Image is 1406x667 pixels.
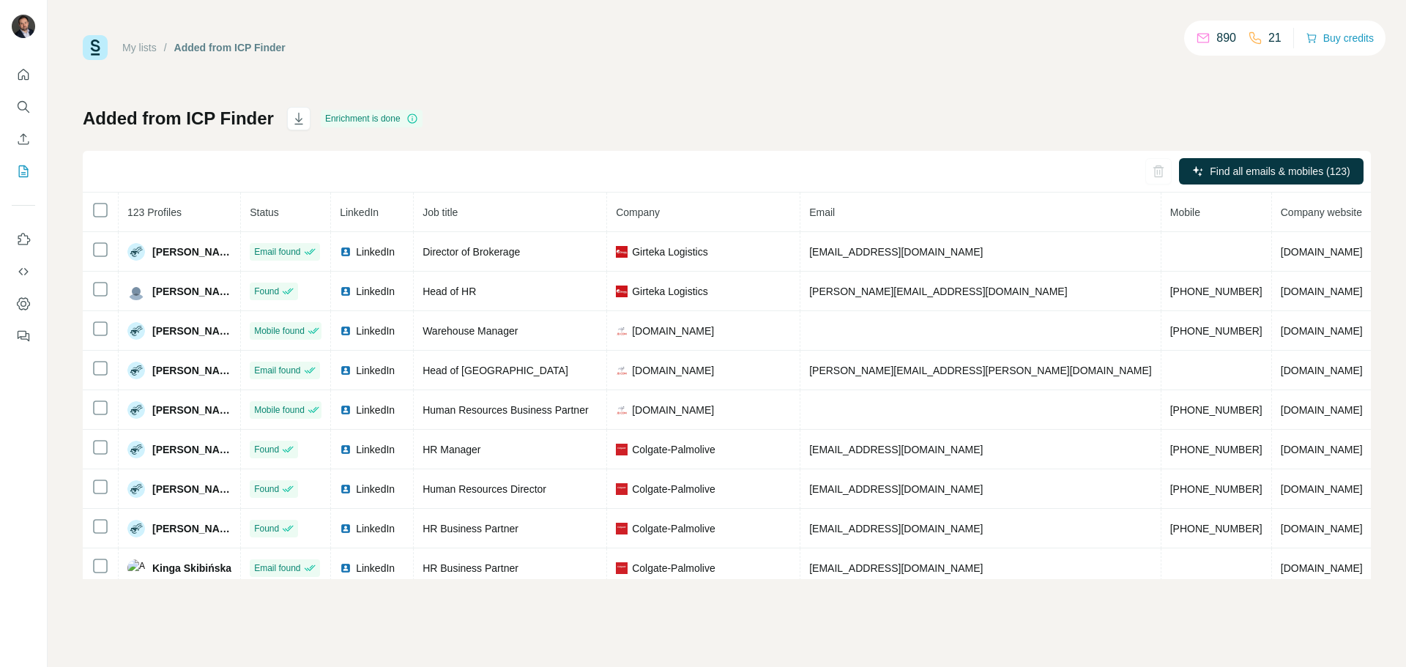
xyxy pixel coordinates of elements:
[127,362,145,379] img: Avatar
[254,443,279,456] span: Found
[127,441,145,458] img: Avatar
[809,523,983,534] span: [EMAIL_ADDRESS][DOMAIN_NAME]
[254,245,300,258] span: Email found
[340,325,351,337] img: LinkedIn logo
[423,523,518,534] span: HR Business Partner
[809,562,983,574] span: [EMAIL_ADDRESS][DOMAIN_NAME]
[254,482,279,496] span: Found
[616,444,628,455] img: company-logo
[616,286,628,297] img: company-logo
[127,480,145,498] img: Avatar
[152,284,231,299] span: [PERSON_NAME]
[632,363,714,378] span: [DOMAIN_NAME]
[340,404,351,416] img: LinkedIn logo
[1170,483,1262,495] span: [PHONE_NUMBER]
[1170,325,1262,337] span: [PHONE_NUMBER]
[632,442,715,457] span: Colgate-Palmolive
[1281,444,1363,455] span: [DOMAIN_NAME]
[127,322,145,340] img: Avatar
[356,284,395,299] span: LinkedIn
[1281,286,1363,297] span: [DOMAIN_NAME]
[1170,523,1262,534] span: [PHONE_NUMBER]
[12,258,35,285] button: Use Surfe API
[12,323,35,349] button: Feedback
[632,561,715,575] span: Colgate-Palmolive
[321,110,423,127] div: Enrichment is done
[1281,246,1363,258] span: [DOMAIN_NAME]
[254,364,300,377] span: Email found
[1281,365,1363,376] span: [DOMAIN_NAME]
[340,206,379,218] span: LinkedIn
[340,286,351,297] img: LinkedIn logo
[83,107,274,130] h1: Added from ICP Finder
[340,483,351,495] img: LinkedIn logo
[254,324,305,338] span: Mobile found
[1281,483,1363,495] span: [DOMAIN_NAME]
[12,94,35,120] button: Search
[356,442,395,457] span: LinkedIn
[809,444,983,455] span: [EMAIL_ADDRESS][DOMAIN_NAME]
[616,483,628,495] img: company-logo
[423,286,476,297] span: Head of HR
[164,40,167,55] li: /
[809,365,1152,376] span: [PERSON_NAME][EMAIL_ADDRESS][PERSON_NAME][DOMAIN_NAME]
[632,324,714,338] span: [DOMAIN_NAME]
[12,15,35,38] img: Avatar
[254,403,305,417] span: Mobile found
[340,562,351,574] img: LinkedIn logo
[423,206,458,218] span: Job title
[12,62,35,88] button: Quick start
[616,206,660,218] span: Company
[1170,444,1262,455] span: [PHONE_NUMBER]
[632,521,715,536] span: Colgate-Palmolive
[1281,562,1363,574] span: [DOMAIN_NAME]
[174,40,286,55] div: Added from ICP Finder
[12,291,35,317] button: Dashboard
[1281,523,1363,534] span: [DOMAIN_NAME]
[340,246,351,258] img: LinkedIn logo
[616,246,628,258] img: company-logo
[254,562,300,575] span: Email found
[423,483,546,495] span: Human Resources Director
[127,520,145,537] img: Avatar
[356,561,395,575] span: LinkedIn
[423,365,568,376] span: Head of [GEOGRAPHIC_DATA]
[616,325,628,337] img: company-logo
[250,206,279,218] span: Status
[340,523,351,534] img: LinkedIn logo
[1281,206,1362,218] span: Company website
[423,562,518,574] span: HR Business Partner
[12,226,35,253] button: Use Surfe on LinkedIn
[1281,404,1363,416] span: [DOMAIN_NAME]
[254,522,279,535] span: Found
[152,245,231,259] span: [PERSON_NAME]
[423,444,480,455] span: HR Manager
[1210,164,1350,179] span: Find all emails & mobiles (123)
[152,442,231,457] span: [PERSON_NAME]
[809,206,835,218] span: Email
[340,365,351,376] img: LinkedIn logo
[809,286,1067,297] span: [PERSON_NAME][EMAIL_ADDRESS][DOMAIN_NAME]
[127,243,145,261] img: Avatar
[1268,29,1282,47] p: 21
[423,404,588,416] span: Human Resources Business Partner
[616,365,628,376] img: company-logo
[122,42,157,53] a: My lists
[1170,404,1262,416] span: [PHONE_NUMBER]
[356,521,395,536] span: LinkedIn
[616,562,628,574] img: company-logo
[632,482,715,496] span: Colgate-Palmolive
[127,283,145,300] img: Avatar
[356,482,395,496] span: LinkedIn
[12,126,35,152] button: Enrich CSV
[1306,28,1374,48] button: Buy credits
[83,35,108,60] img: Surfe Logo
[1179,158,1364,185] button: Find all emails & mobiles (123)
[340,444,351,455] img: LinkedIn logo
[423,246,520,258] span: Director of Brokerage
[616,404,628,416] img: company-logo
[423,325,518,337] span: Warehouse Manager
[152,561,231,575] span: Kinga Skibińska
[356,324,395,338] span: LinkedIn
[616,523,628,534] img: company-logo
